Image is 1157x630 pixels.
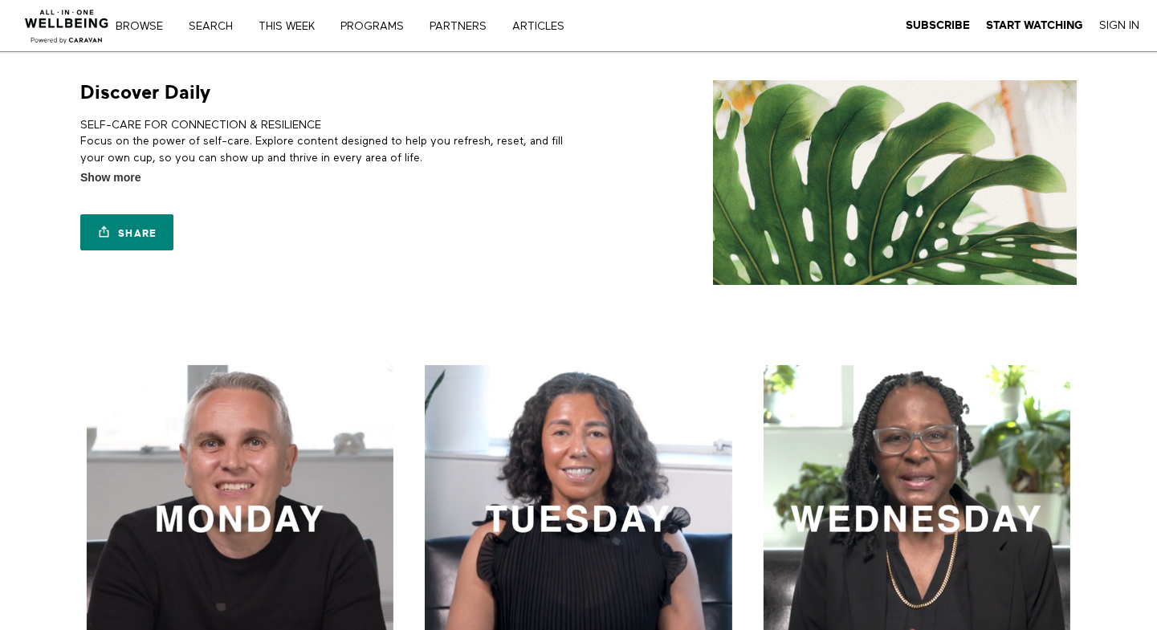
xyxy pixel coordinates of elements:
nav: Primary [127,18,597,34]
img: Discover Daily [713,80,1077,285]
a: Search [183,21,250,32]
a: THIS WEEK [253,21,332,32]
a: Browse [110,21,180,32]
a: Share [80,214,173,250]
p: SELF-CARE FOR CONNECTION & RESILIENCE Focus on the power of self-care. Explore content designed t... [80,117,572,166]
a: Sign In [1099,18,1139,33]
a: PROGRAMS [335,21,421,32]
a: Start Watching [986,18,1083,33]
a: PARTNERS [424,21,503,32]
a: Subscribe [906,18,970,33]
strong: Subscribe [906,19,970,31]
strong: Start Watching [986,19,1083,31]
span: Show more [80,169,141,186]
h1: Discover Daily [80,80,210,105]
a: ARTICLES [507,21,581,32]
